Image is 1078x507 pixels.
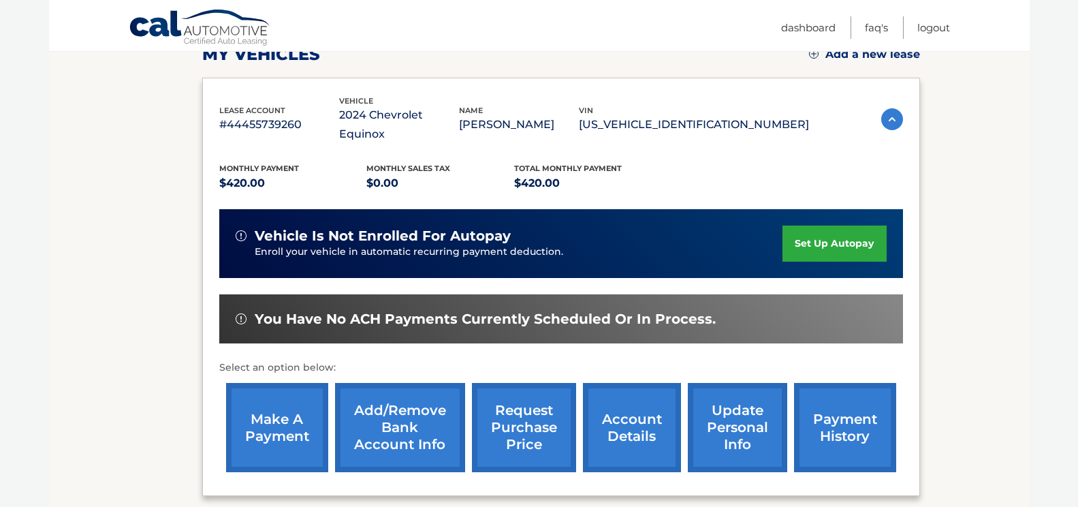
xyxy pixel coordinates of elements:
[472,383,576,472] a: request purchase price
[514,164,622,173] span: Total Monthly Payment
[219,115,339,134] p: #44455739260
[219,360,903,376] p: Select an option below:
[881,108,903,130] img: accordion-active.svg
[255,245,783,260] p: Enroll your vehicle in automatic recurring payment deduction.
[339,106,459,144] p: 2024 Chevrolet Equinox
[459,115,579,134] p: [PERSON_NAME]
[579,106,593,115] span: vin
[202,44,320,65] h2: my vehicles
[339,96,373,106] span: vehicle
[219,174,367,193] p: $420.00
[366,174,514,193] p: $0.00
[809,49,819,59] img: add.svg
[236,313,247,324] img: alert-white.svg
[129,9,272,48] a: Cal Automotive
[226,383,328,472] a: make a payment
[782,226,886,262] a: set up autopay
[781,16,836,39] a: Dashboard
[583,383,681,472] a: account details
[865,16,888,39] a: FAQ's
[917,16,950,39] a: Logout
[219,164,299,173] span: Monthly Payment
[794,383,896,472] a: payment history
[219,106,285,115] span: lease account
[514,174,662,193] p: $420.00
[688,383,787,472] a: update personal info
[236,230,247,241] img: alert-white.svg
[255,228,511,245] span: vehicle is not enrolled for autopay
[459,106,483,115] span: name
[335,383,465,472] a: Add/Remove bank account info
[809,48,920,61] a: Add a new lease
[255,311,716,328] span: You have no ACH payments currently scheduled or in process.
[366,164,450,173] span: Monthly sales Tax
[579,115,809,134] p: [US_VEHICLE_IDENTIFICATION_NUMBER]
